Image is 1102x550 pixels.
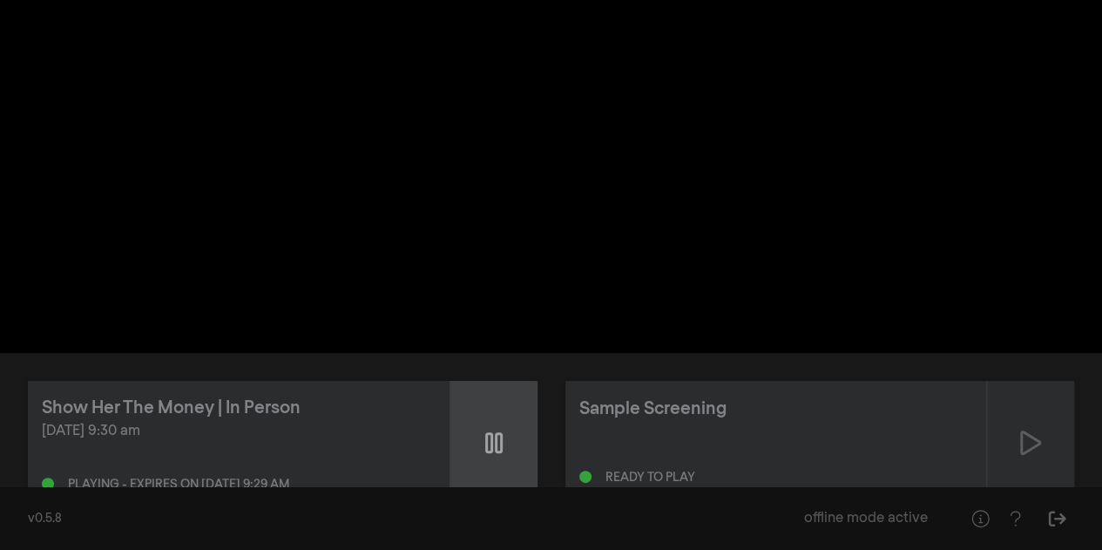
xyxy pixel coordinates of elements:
[605,472,695,484] div: Ready to play
[997,501,1032,536] button: Help
[42,395,301,421] div: Show Her The Money | In Person
[579,396,727,422] div: Sample Screening
[1039,501,1074,536] button: Sign Out
[804,508,928,529] div: offline mode active
[28,510,804,528] div: v0.5.8
[963,501,997,536] button: Help
[68,479,289,491] div: Playing - expires on [DATE] 9:29 am
[42,421,436,442] div: [DATE] 9:30 am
